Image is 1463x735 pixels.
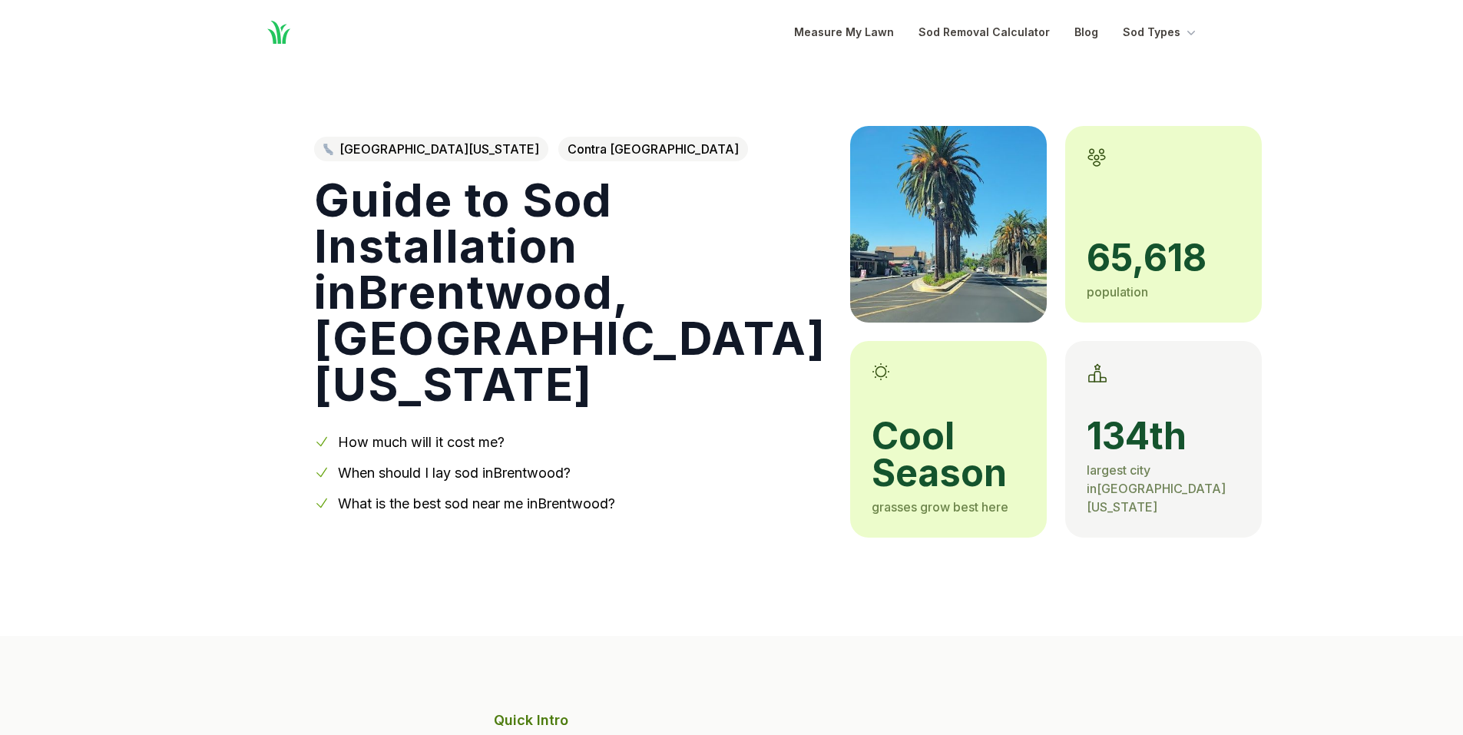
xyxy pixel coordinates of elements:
[338,434,505,450] a: How much will it cost me?
[323,144,333,155] img: Northern California state outline
[1087,240,1240,276] span: 65,618
[850,126,1047,323] img: A picture of Brentwood
[558,137,748,161] span: Contra [GEOGRAPHIC_DATA]
[1087,462,1226,515] span: largest city in [GEOGRAPHIC_DATA][US_STATE]
[1074,23,1098,41] a: Blog
[872,499,1008,515] span: grasses grow best here
[1087,284,1148,300] span: population
[314,177,826,407] h1: Guide to Sod Installation in Brentwood , [GEOGRAPHIC_DATA][US_STATE]
[919,23,1050,41] a: Sod Removal Calculator
[794,23,894,41] a: Measure My Lawn
[338,495,615,512] a: What is the best sod near me inBrentwood?
[314,137,548,161] a: [GEOGRAPHIC_DATA][US_STATE]
[1087,418,1240,455] span: 134th
[1123,23,1199,41] button: Sod Types
[872,418,1025,492] span: cool season
[494,710,970,731] p: Quick Intro
[338,465,571,481] a: When should I lay sod inBrentwood?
